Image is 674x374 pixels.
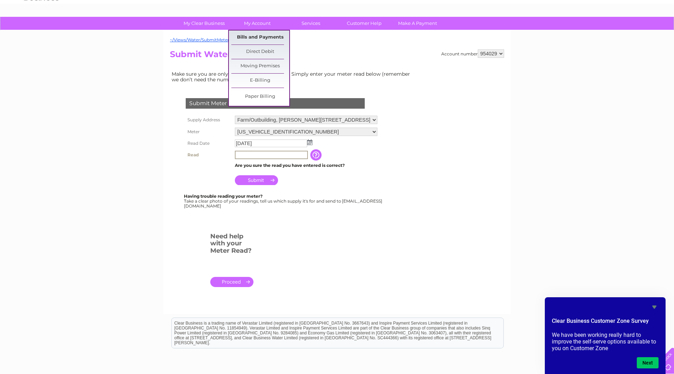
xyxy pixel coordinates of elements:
[282,17,340,30] a: Services
[231,74,289,88] a: E-Billing
[172,4,503,34] div: Clear Business is a trading name of Verastar Limited (registered in [GEOGRAPHIC_DATA] No. 3667643...
[310,149,323,161] input: Information
[170,69,416,84] td: Make sure you are only paying for what you use. Simply enter your meter read below (remember we d...
[441,49,504,58] div: Account number
[389,17,447,30] a: Make A Payment
[542,4,590,12] a: 0333 014 3131
[24,18,59,40] img: logo.png
[231,45,289,59] a: Direct Debit
[650,303,659,311] button: Hide survey
[231,59,289,73] a: Moving Premises
[588,30,609,35] a: Telecoms
[229,17,286,30] a: My Account
[568,30,583,35] a: Energy
[184,138,233,149] th: Read Date
[233,161,379,170] td: Are you sure the read you have entered is correct?
[175,17,233,30] a: My Clear Business
[552,332,659,352] p: We have been working really hard to improve the self-serve options available to you on Customer Zone
[170,37,256,42] a: ~/Views/Water/SubmitMeterRead.cshtml
[231,30,289,45] a: Bills and Payments
[231,90,289,104] a: Paper Billing
[627,30,645,35] a: Contact
[186,98,365,109] div: Submit Meter Read
[170,49,504,63] h2: Submit Water Meter Read
[307,140,312,145] img: ...
[552,317,659,329] h2: Clear Business Customer Zone Survey
[335,17,393,30] a: Customer Help
[235,175,278,185] input: Submit
[550,30,564,35] a: Water
[184,149,233,161] th: Read
[637,357,659,368] button: Next question
[210,277,253,287] a: .
[210,231,253,258] h3: Need help with your Meter Read?
[184,194,383,208] div: Take a clear photo of your readings, tell us which supply it's for and send to [EMAIL_ADDRESS][DO...
[552,303,659,368] div: Clear Business Customer Zone Survey
[651,30,667,35] a: Log out
[184,193,263,199] b: Having trouble reading your meter?
[184,126,233,138] th: Meter
[184,114,233,126] th: Supply Address
[613,30,623,35] a: Blog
